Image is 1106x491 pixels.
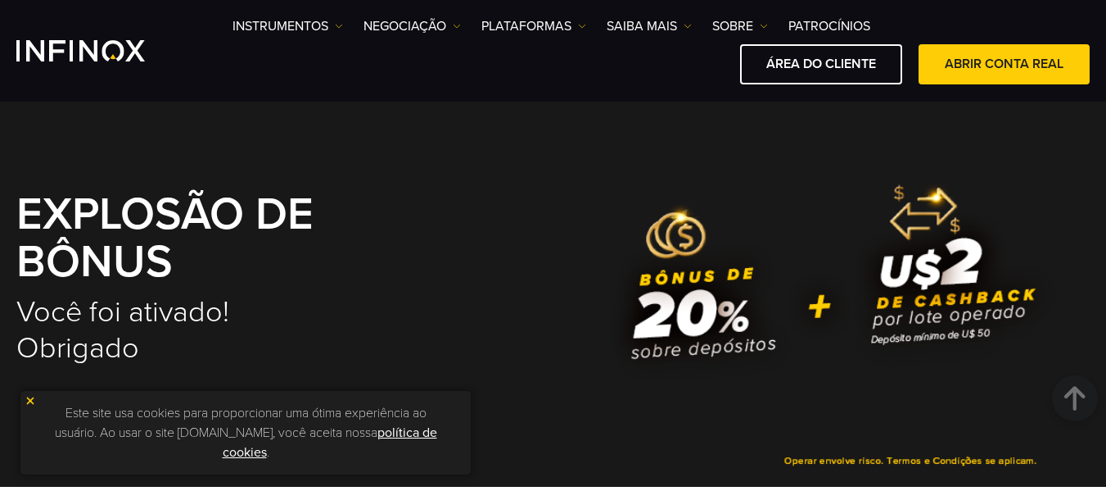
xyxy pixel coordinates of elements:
[607,16,692,36] a: Saiba mais
[919,44,1090,84] a: ABRIR CONTA REAL
[788,16,870,36] a: Patrocínios
[481,16,586,36] a: PLATAFORMAS
[16,188,314,289] strong: EXPLOSÃO DE BÔNUS
[29,399,463,466] p: Este site usa cookies para proporcionar uma ótima experiência ao usuário. Ao usar o site [DOMAIN_...
[740,44,902,84] a: ÁREA DO CLIENTE
[712,16,768,36] a: SOBRE
[363,16,461,36] a: NEGOCIAÇÃO
[16,294,467,366] h2: Você foi ativado! Obrigado
[25,395,36,407] img: yellow close icon
[232,16,343,36] a: Instrumentos
[16,40,183,61] a: INFINOX Logo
